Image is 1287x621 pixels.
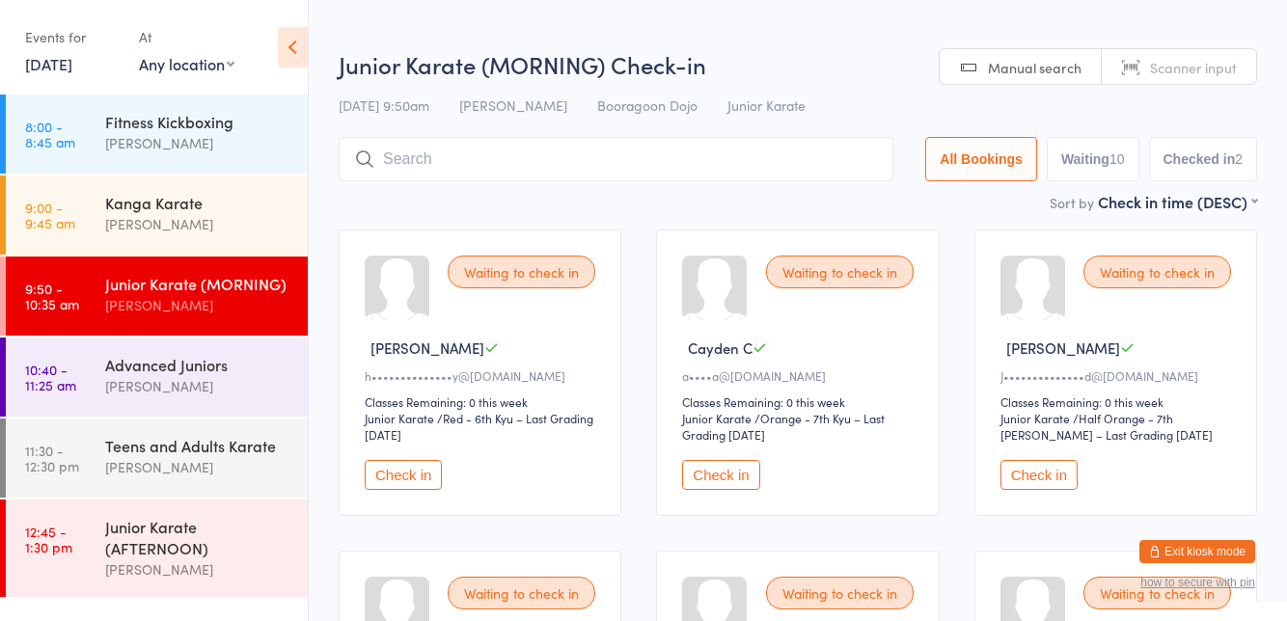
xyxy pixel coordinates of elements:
a: [DATE] [25,53,72,74]
span: Manual search [988,58,1082,77]
div: Classes Remaining: 0 this week [682,393,918,410]
div: Junior Karate (MORNING) [105,273,291,294]
button: Checked in2 [1149,137,1258,181]
time: 12:45 - 1:30 pm [25,524,72,554]
div: Advanced Juniors [105,354,291,375]
div: [PERSON_NAME] [105,213,291,235]
div: Junior Karate [682,410,752,426]
div: [PERSON_NAME] [105,558,291,580]
a: 10:40 -11:25 amAdvanced Juniors[PERSON_NAME] [6,337,308,417]
div: Waiting to check in [448,577,595,609]
div: Kanga Karate [105,192,291,213]
div: J••••••••••••••d@[DOMAIN_NAME] [1000,367,1237,384]
a: 8:00 -8:45 amFitness Kickboxing[PERSON_NAME] [6,94,308,174]
div: Junior Karate (AFTERNOON) [105,516,291,558]
div: At [139,21,234,53]
button: All Bookings [925,137,1037,181]
div: Junior Karate [365,410,434,426]
div: Classes Remaining: 0 this week [1000,393,1237,410]
span: / Half Orange - 7th [PERSON_NAME] – Last Grading [DATE] [1000,410,1213,443]
time: 9:50 - 10:35 am [25,281,79,311]
span: [PERSON_NAME] [370,337,484,358]
button: Check in [1000,460,1078,490]
div: Classes Remaining: 0 this week [365,393,601,410]
a: 9:00 -9:45 amKanga Karate[PERSON_NAME] [6,175,308,255]
span: / Red - 6th Kyu – Last Grading [DATE] [365,410,593,443]
a: 12:45 -1:30 pmJunior Karate (AFTERNOON)[PERSON_NAME] [6,499,308,597]
div: Events for [25,21,120,53]
span: / Orange - 7th Kyu – Last Grading [DATE] [682,410,885,443]
button: how to secure with pin [1140,576,1255,589]
span: [PERSON_NAME] [459,95,567,115]
div: Any location [139,53,234,74]
div: Waiting to check in [448,256,595,288]
a: 9:50 -10:35 amJunior Karate (MORNING)[PERSON_NAME] [6,256,308,336]
time: 9:00 - 9:45 am [25,200,75,230]
span: Scanner input [1150,58,1237,77]
button: Check in [365,460,442,490]
div: Waiting to check in [1083,577,1231,609]
div: 2 [1235,151,1243,167]
div: [PERSON_NAME] [105,456,291,478]
span: Booragoon Dojo [597,95,698,115]
div: Check in time (DESC) [1098,191,1257,212]
div: 10 [1109,151,1125,167]
div: a••••a@[DOMAIN_NAME] [682,367,918,384]
span: [DATE] 9:50am [339,95,429,115]
div: Junior Karate [1000,410,1070,426]
span: Junior Karate [727,95,806,115]
div: Fitness Kickboxing [105,111,291,132]
div: h••••••••••••••y@[DOMAIN_NAME] [365,367,601,384]
span: [PERSON_NAME] [1006,337,1120,358]
input: Search [339,137,893,181]
span: Cayden C [688,337,753,358]
div: Teens and Adults Karate [105,435,291,456]
div: Waiting to check in [766,256,914,288]
time: 8:00 - 8:45 am [25,119,75,149]
div: [PERSON_NAME] [105,294,291,316]
h2: Junior Karate (MORNING) Check-in [339,48,1257,80]
div: Waiting to check in [766,577,914,609]
div: [PERSON_NAME] [105,132,291,154]
time: 10:40 - 11:25 am [25,362,76,392]
div: Waiting to check in [1083,256,1231,288]
a: 11:30 -12:30 pmTeens and Adults Karate[PERSON_NAME] [6,418,308,498]
time: 11:30 - 12:30 pm [25,443,79,473]
button: Exit kiosk mode [1139,540,1255,563]
label: Sort by [1050,193,1094,212]
div: [PERSON_NAME] [105,375,291,397]
button: Waiting10 [1047,137,1139,181]
button: Check in [682,460,759,490]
